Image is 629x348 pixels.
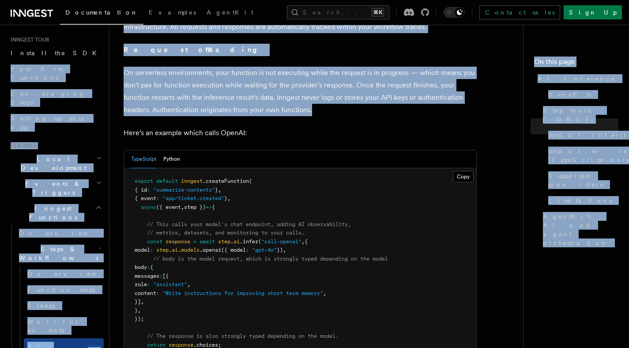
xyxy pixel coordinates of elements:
[11,90,85,106] span: Leveraging Steps
[27,318,80,334] span: Wait for events
[141,299,144,305] span: ,
[283,247,286,253] span: ,
[156,204,181,210] span: ({ event
[287,5,389,19] button: Search...⌘K
[538,74,615,83] span: AI Inference
[545,168,618,193] a: Supported providers
[444,7,465,18] button: Toggle dark mode
[135,307,138,314] span: }
[218,187,221,193] span: ,
[246,247,249,253] span: :
[147,281,150,287] span: :
[305,238,308,245] span: {
[135,187,147,193] span: { id
[543,106,618,124] span: Step tools: [URL]
[200,238,215,245] span: await
[162,273,169,279] span: [{
[7,86,104,110] a: Leveraging Steps
[548,131,626,140] span: step.ai.infer()
[200,247,221,253] span: .openai
[261,238,301,245] span: "call-openai"
[135,290,156,296] span: content
[215,187,218,193] span: }
[131,150,156,168] button: TypeScript
[564,5,622,19] a: Sign Up
[234,238,240,245] span: ai
[138,307,141,314] span: ,
[156,178,178,184] span: default
[172,247,178,253] span: ai
[7,155,96,172] span: Local Development
[301,238,305,245] span: ,
[545,143,618,168] a: step.ai.wrap() (TypeScript only)
[135,195,156,201] span: { event
[372,8,384,17] kbd: ⌘K
[147,264,150,270] span: :
[218,238,230,245] span: step
[15,225,104,241] a: Overview
[135,178,153,184] span: export
[548,90,591,99] span: Benefits
[206,204,212,210] span: =>
[24,314,104,338] a: Wait for events
[166,238,190,245] span: response
[221,247,246,253] span: ({ model
[162,290,323,296] span: "Write instructions for improving short term memory"
[65,9,138,16] span: Documentation
[60,3,143,25] a: Documentation
[252,247,277,253] span: "gpt-4o"
[135,273,159,279] span: messages
[193,342,221,348] span: .choices;
[163,150,180,168] button: Python
[203,178,249,184] span: .createFunction
[124,45,264,54] strong: Request offloading
[453,171,474,182] button: Copy
[7,110,104,135] a: Setting up your app
[124,127,477,139] p: Here's an example which calls OpenAI:
[141,204,156,210] span: async
[11,115,87,131] span: Setting up your app
[181,178,203,184] span: inngest
[135,299,141,305] span: }]
[147,221,351,227] span: // This calls your model's chat endpoint, adding AI observability,
[135,316,144,322] span: });
[162,195,224,201] span: "app/ticket.created"
[545,127,618,143] a: step.ai.infer()
[147,333,339,339] span: // The response is also strongly typed depending on the model.
[7,151,104,176] button: Local Development
[24,282,104,298] a: Function steps
[147,342,166,348] span: return
[7,176,104,200] button: Events & Triggers
[7,204,95,222] span: Inngest Functions
[539,102,618,127] a: Step tools: [URL]
[7,200,104,225] button: Inngest Functions
[135,264,147,270] span: body
[224,195,227,201] span: }
[169,342,193,348] span: response
[258,238,261,245] span: (
[212,204,215,210] span: {
[124,67,477,116] p: On serverless environments, your function is not executing while the request is in progress — whi...
[159,273,162,279] span: :
[323,290,326,296] span: ,
[227,195,230,201] span: ,
[543,212,618,247] span: AgentKit: AI and agent orchestration
[7,61,104,86] a: Your first Functions
[147,230,305,236] span: // metrics, datasets, and monitoring to your calls.
[7,142,37,149] span: Features
[7,45,104,61] a: Install the SDK
[193,238,196,245] span: =
[249,178,252,184] span: (
[545,193,618,208] a: Limitations
[153,256,388,262] span: // body is the model request, which is strongly typed depending on the model
[201,3,259,24] a: AgentKit
[156,290,159,296] span: :
[156,247,169,253] span: step
[479,5,560,19] a: Contact sales
[11,49,102,57] span: Install the SDK
[11,65,63,81] span: Your first Functions
[153,187,215,193] span: "summarize-contents"
[156,195,159,201] span: :
[19,230,110,237] span: Overview
[7,36,49,43] span: Inngest tour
